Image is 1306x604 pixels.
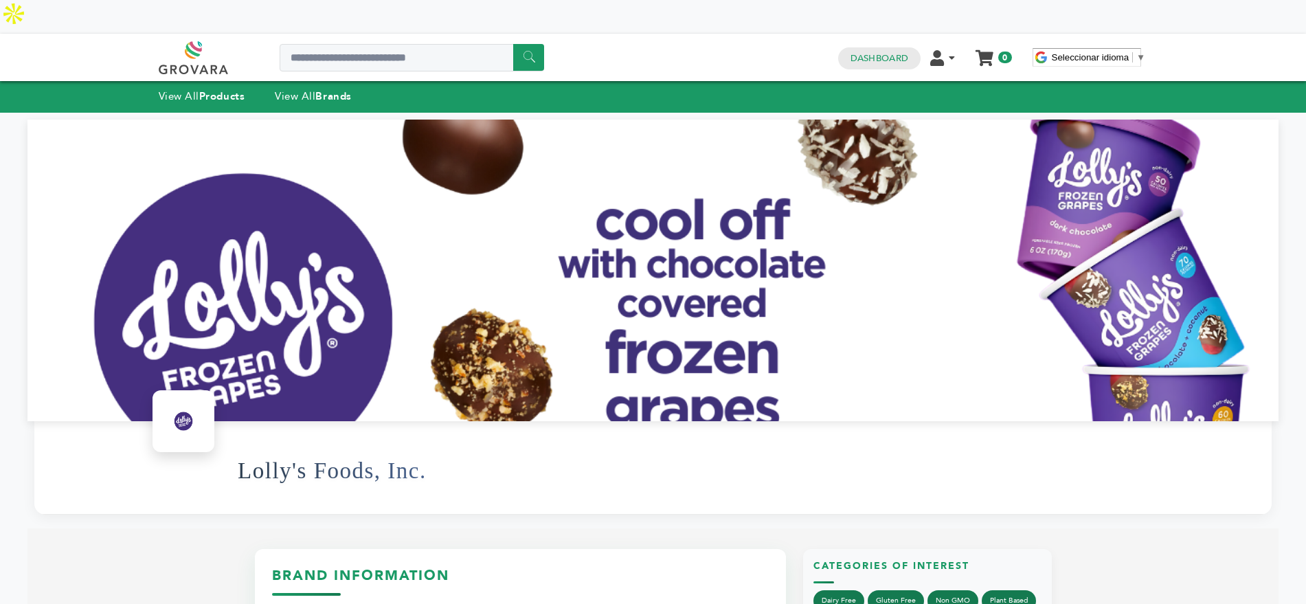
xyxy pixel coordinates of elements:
strong: Brands [315,89,351,103]
h3: Brand Information [272,566,769,596]
a: View AllBrands [275,89,352,103]
a: View AllProducts [159,89,245,103]
a: My Cart [976,46,992,60]
h3: Categories of Interest [813,559,1042,583]
input: Search a product or brand... [280,44,544,71]
h1: Lolly's Foods, Inc. [238,437,427,504]
span: 0 [998,52,1011,63]
span: ▼ [1136,52,1145,63]
a: Seleccionar idioma​ [1052,52,1146,63]
a: Dashboard [851,52,908,65]
img: Lolly's Foods, Inc. Logo [156,394,211,449]
span: ​ [1132,52,1133,63]
span: Seleccionar idioma [1052,52,1129,63]
strong: Products [199,89,245,103]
